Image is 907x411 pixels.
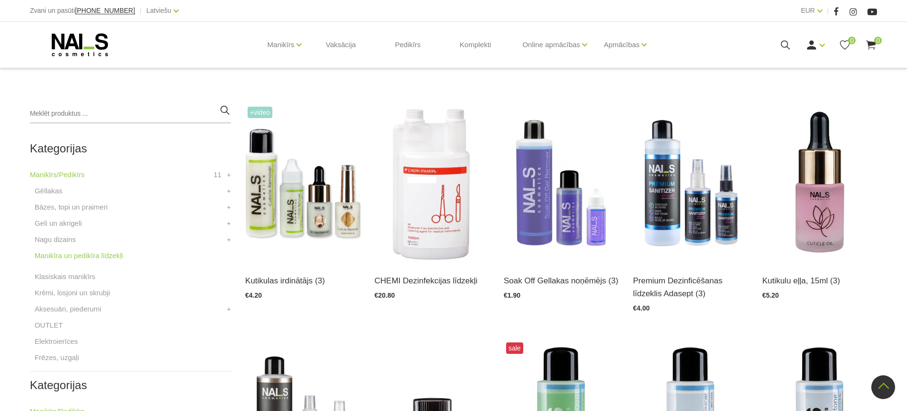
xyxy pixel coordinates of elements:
span: €20.80 [375,291,395,299]
a: Aksesuāri, piederumi [35,303,101,315]
span: €4.20 [245,291,262,299]
a: Geli un akrigeli [35,218,82,229]
a: 0 [865,39,877,51]
img: Pielietošanas sfēra profesionālai lietošanai: Medicīnisks līdzeklis paredzēts roku un virsmu dezi... [633,104,748,262]
a: EUR [801,5,815,16]
a: Kutikulu eļļa, 15ml (3) [762,274,877,287]
a: Bāzes, topi un praimeri [35,201,108,213]
a: 0 [839,39,851,51]
a: Latviešu [147,5,171,16]
span: sale [506,342,523,354]
a: Elektroierīces [35,336,78,347]
a: Pedikīrs [387,22,428,68]
a: Manikīrs [268,26,295,64]
h2: Kategorijas [30,142,231,155]
span: +Video [248,107,272,118]
a: Manikīrs/Pedikīrs [30,169,85,180]
a: Online apmācības [522,26,580,64]
span: 11 [213,169,221,180]
a: OUTLET [35,320,63,331]
a: Komplekti [452,22,499,68]
a: Apmācības [604,26,639,64]
input: Meklēt produktus ... [30,104,231,123]
a: + [227,201,231,213]
a: Krēmi, losjoni un skrubji [35,287,110,299]
img: STERISEPT INSTRU 1L (SPORICĪDS)Sporicīds instrumentu dezinfekcijas un mazgāšanas līdzeklis invent... [375,104,489,262]
a: Kutikulas irdinātājs (3) [245,274,360,287]
a: + [227,234,231,245]
a: Vaksācija [318,22,363,68]
img: Mitrinoša, mīkstinoša un aromātiska kutikulas eļļa. Bagāta ar nepieciešamo omega-3, 6 un 9, kā ar... [762,104,877,262]
span: 0 [848,37,856,44]
a: Premium Dezinficēšanas līdzeklis Adasept (3) [633,274,748,300]
a: Nagu dizains [35,234,76,245]
span: | [827,5,829,17]
a: Frēzes, uzgaļi [35,352,79,363]
a: + [227,218,231,229]
a: + [227,303,231,315]
a: + [227,169,231,180]
a: Manikīra un pedikīra līdzekļi [35,250,123,261]
span: €4.00 [633,304,649,312]
div: Zvani un pasūti [30,5,135,17]
a: + [227,185,231,197]
a: Soak Off Gellakas noņēmējs (3) [504,274,618,287]
img: Līdzeklis kutikulas mīkstināšanai un irdināšanai vien pāris sekunžu laikā. Ideāli piemērots kutik... [245,104,360,262]
span: 0 [874,37,882,44]
img: Profesionāls šķīdums gellakas un citu “soak off” produktu ātrai noņemšanai.Nesausina rokas.Tilpum... [504,104,618,262]
span: €5.20 [762,291,779,299]
a: [PHONE_NUMBER] [75,7,135,14]
a: Klasiskais manikīrs [35,271,96,282]
h2: Kategorijas [30,379,231,391]
a: Gēllakas [35,185,62,197]
a: CHEMI Dezinfekcijas līdzekļi [375,274,489,287]
span: €1.90 [504,291,520,299]
span: | [140,5,142,17]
